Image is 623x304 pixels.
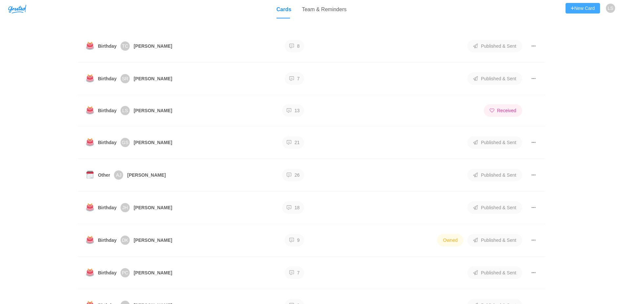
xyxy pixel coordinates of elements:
[98,269,117,276] span: Birthday
[127,171,166,179] span: [PERSON_NAME]
[285,72,304,85] span: 7
[467,72,522,85] span: Published & Sent
[134,42,172,50] span: [PERSON_NAME]
[285,234,304,246] span: 9
[282,169,304,181] span: 26
[122,74,128,83] span: SR
[98,204,117,211] span: Birthday
[467,201,522,214] span: Published & Sent
[116,170,121,180] span: AJ
[98,75,117,82] span: Birthday
[467,234,522,246] span: Published & Sent
[98,139,117,146] span: Birthday
[282,201,304,214] span: 18
[8,5,26,13] img: Greeted
[86,268,94,276] img: 🎂
[282,136,304,149] span: 21
[86,203,94,211] img: 🎂
[134,75,172,82] span: [PERSON_NAME]
[134,237,172,244] span: [PERSON_NAME]
[285,266,304,279] span: 7
[86,106,94,114] img: 🎂
[134,107,172,114] span: [PERSON_NAME]
[437,234,463,246] span: Owned
[86,74,94,82] img: 🎂
[134,204,172,211] span: [PERSON_NAME]
[134,139,172,146] span: [PERSON_NAME]
[122,203,128,212] span: JH
[484,104,522,117] span: Received
[98,42,117,50] span: Birthday
[122,106,128,115] span: LS
[86,236,94,244] img: 🎂
[98,107,117,114] span: Birthday
[467,40,522,52] span: Published & Sent
[467,169,522,181] span: Published & Sent
[282,104,304,117] span: 13
[122,268,128,277] span: PC
[122,41,128,51] span: TC
[98,171,110,179] span: Other
[98,237,117,244] span: Birthday
[467,266,522,279] span: Published & Sent
[86,171,94,179] img: 🗓
[467,136,522,149] span: Published & Sent
[608,4,613,13] span: LS
[285,40,304,52] span: 8
[134,269,172,276] span: [PERSON_NAME]
[86,138,94,146] img: 🎂
[86,42,94,50] img: 🎂
[566,3,600,13] button: New Card
[122,138,128,147] span: GS
[122,236,128,245] span: DK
